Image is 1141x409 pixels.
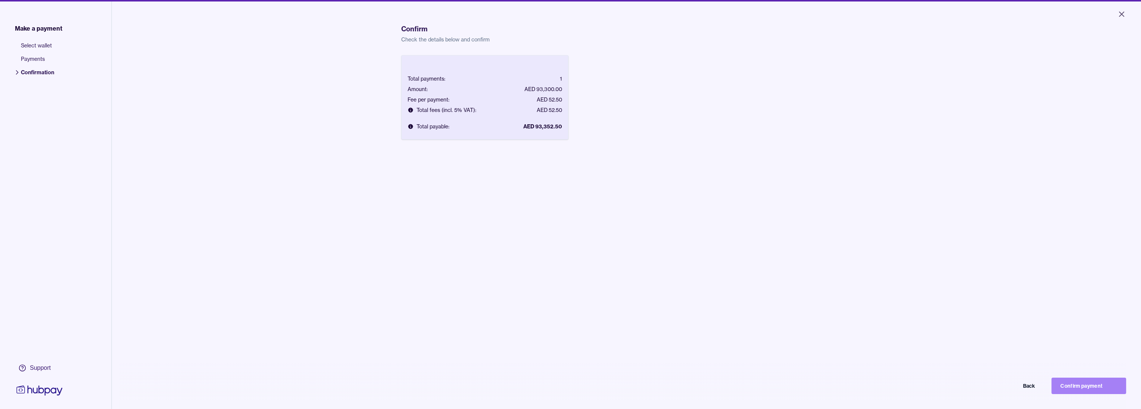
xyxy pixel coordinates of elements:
[408,96,449,103] div: Fee per payment:
[408,123,449,130] div: Total payable:
[560,75,562,82] div: 1
[537,96,562,103] div: AED 52.50
[1051,378,1126,394] button: Confirm payment
[15,24,62,33] span: Make a payment
[537,106,562,114] div: AED 52.50
[524,85,562,93] div: AED 93,300.00
[969,378,1044,394] button: Back
[15,360,64,376] a: Support
[408,106,476,114] div: Total fees (incl. 5% VAT):
[1108,6,1135,22] button: Close
[21,69,54,82] span: Confirmation
[30,364,51,372] div: Support
[401,36,852,43] p: Check the details below and confirm
[21,42,54,55] span: Select wallet
[523,123,562,130] div: AED 93,352.50
[408,75,445,82] div: Total payments:
[21,55,54,69] span: Payments
[401,24,852,34] h1: Confirm
[408,85,428,93] div: Amount:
